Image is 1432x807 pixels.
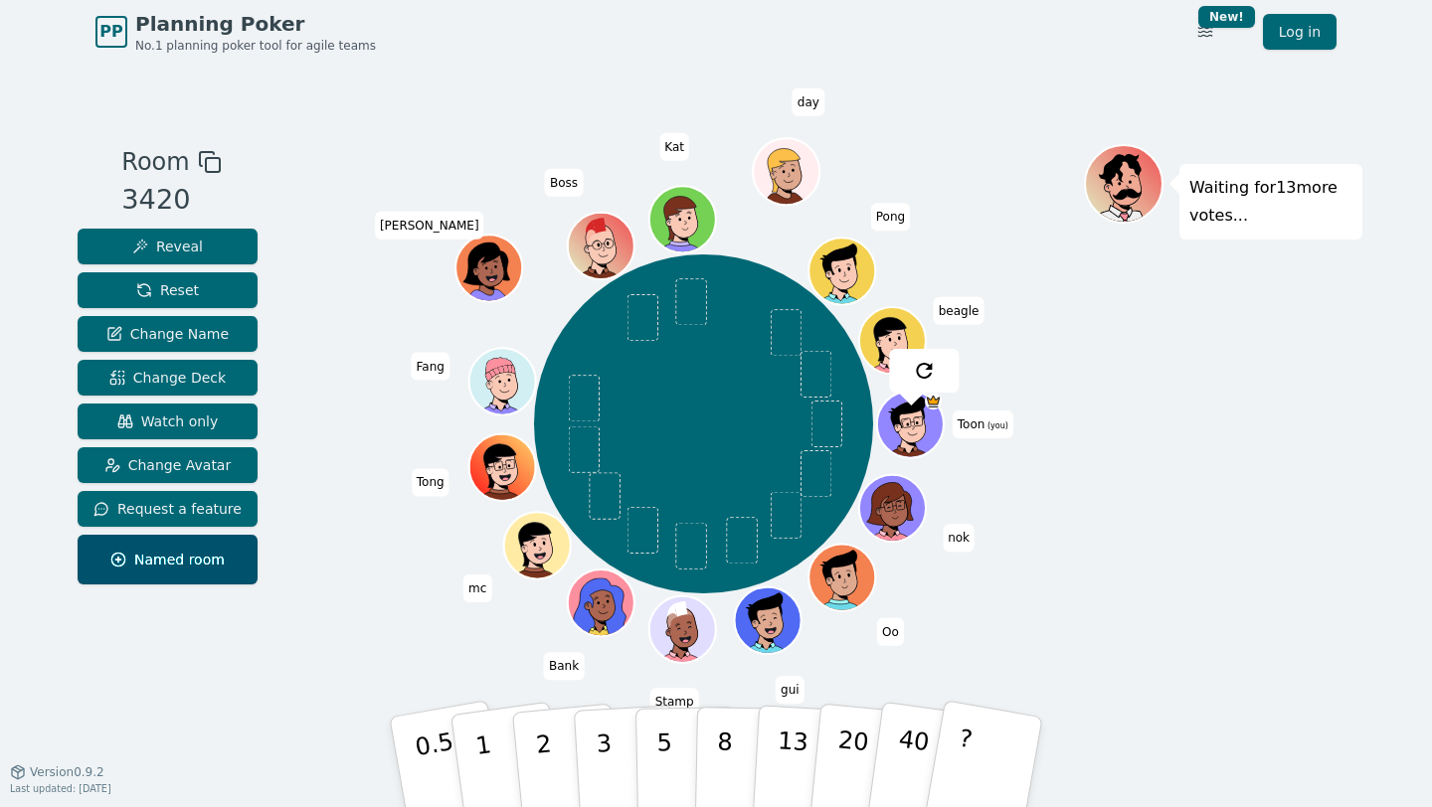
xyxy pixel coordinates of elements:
[109,368,226,388] span: Change Deck
[943,524,975,552] span: Click to change your name
[984,421,1008,430] span: (you)
[121,180,221,221] div: 3420
[78,535,258,584] button: Named room
[10,764,104,780] button: Version0.9.2
[878,393,941,455] button: Click to change your avatar
[135,10,376,38] span: Planning Poker
[953,410,1013,438] span: Click to change your name
[78,229,258,264] button: Reveal
[30,764,104,780] span: Version 0.9.2
[121,144,189,180] span: Room
[776,676,805,704] span: Click to change your name
[545,168,583,196] span: Click to change your name
[412,352,449,380] span: Click to change your name
[78,447,258,483] button: Change Avatar
[375,211,484,239] span: Click to change your name
[78,360,258,396] button: Change Deck
[78,272,258,308] button: Reset
[93,499,242,519] span: Request a feature
[110,550,225,569] span: Named room
[104,455,232,475] span: Change Avatar
[117,411,219,431] span: Watch only
[132,237,203,256] span: Reveal
[78,403,258,439] button: Watch only
[650,688,699,716] span: Click to change your name
[95,10,376,54] a: PPPlanning PokerNo.1 planning poker tool for agile teams
[871,203,910,231] span: Click to change your name
[463,574,491,602] span: Click to change your name
[1187,14,1223,50] button: New!
[135,38,376,54] span: No.1 planning poker tool for agile teams
[78,316,258,352] button: Change Name
[659,132,689,160] span: Click to change your name
[412,468,449,496] span: Click to change your name
[1263,14,1337,50] a: Log in
[1189,174,1352,230] p: Waiting for 13 more votes...
[544,652,584,680] span: Click to change your name
[912,359,936,383] img: reset
[793,87,824,115] span: Click to change your name
[925,393,942,409] span: Toon is the host
[136,280,199,300] span: Reset
[10,783,111,794] span: Last updated: [DATE]
[78,491,258,527] button: Request a feature
[106,324,229,344] span: Change Name
[99,20,122,44] span: PP
[934,296,984,324] span: Click to change your name
[877,617,904,645] span: Click to change your name
[1198,6,1255,28] div: New!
